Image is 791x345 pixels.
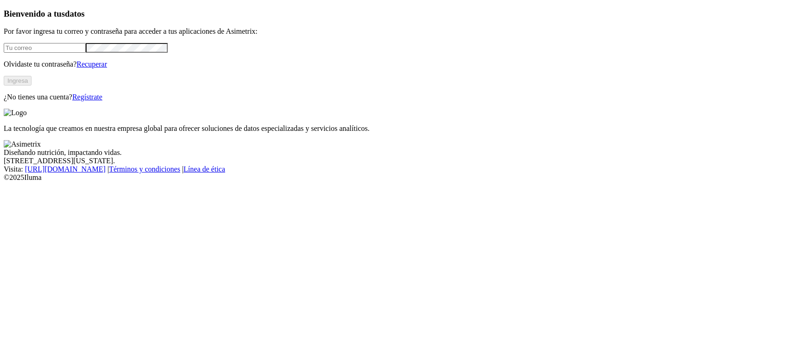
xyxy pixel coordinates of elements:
[4,173,787,182] div: © 2025 Iluma
[4,93,787,101] p: ¿No tienes una cuenta?
[25,165,106,173] a: [URL][DOMAIN_NAME]
[72,93,102,101] a: Regístrate
[4,27,787,36] p: Por favor ingresa tu correo y contraseña para acceder a tus aplicaciones de Asimetrix:
[4,165,787,173] div: Visita : | |
[4,60,787,68] p: Olvidaste tu contraseña?
[65,9,85,18] span: datos
[4,124,787,133] p: La tecnología que creamos en nuestra empresa global para ofrecer soluciones de datos especializad...
[4,148,787,157] div: Diseñando nutrición, impactando vidas.
[4,109,27,117] img: Logo
[76,60,107,68] a: Recuperar
[4,9,787,19] h3: Bienvenido a tus
[184,165,225,173] a: Línea de ética
[4,157,787,165] div: [STREET_ADDRESS][US_STATE].
[4,76,32,86] button: Ingresa
[109,165,180,173] a: Términos y condiciones
[4,43,86,53] input: Tu correo
[4,140,41,148] img: Asimetrix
